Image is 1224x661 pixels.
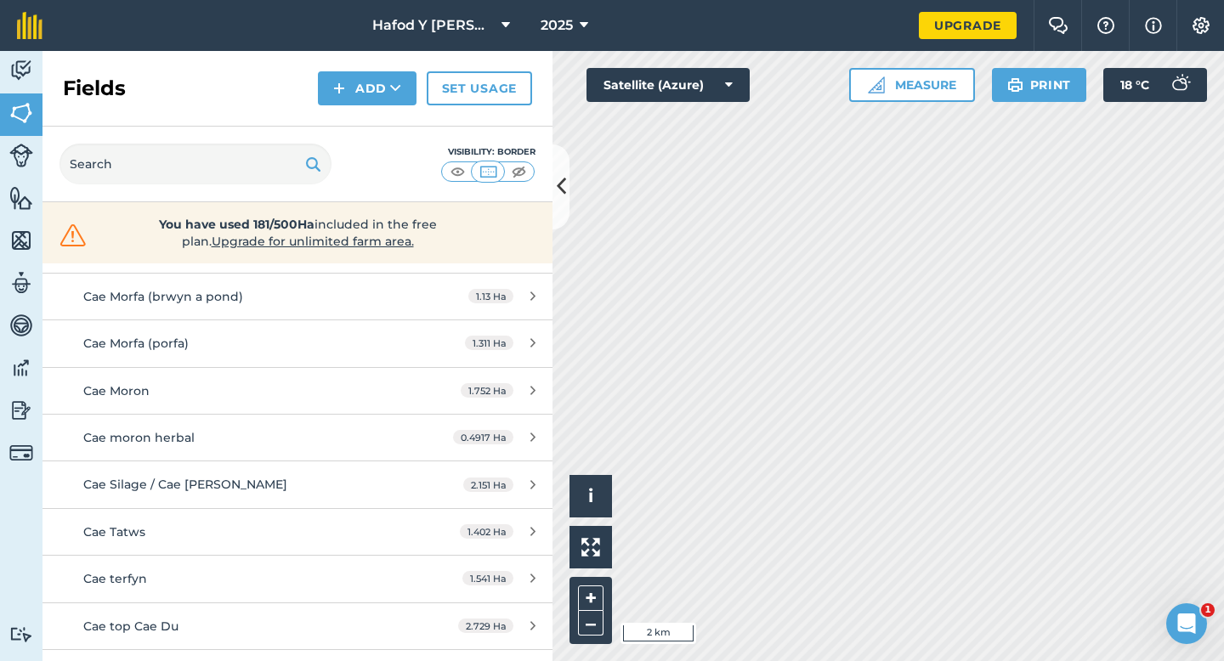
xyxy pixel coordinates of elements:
button: Measure [849,68,975,102]
button: Print [992,68,1087,102]
span: 1.752 Ha [461,383,513,398]
img: Four arrows, one pointing top left, one top right, one bottom right and the last bottom left [581,538,600,556]
span: Cae Tatws [83,524,145,540]
span: Cae Silage / Cae [PERSON_NAME] [83,477,287,492]
img: svg+xml;base64,PD94bWwgdmVyc2lvbj0iMS4wIiBlbmNvZGluZz0idXRmLTgiPz4KPCEtLSBHZW5lcmF0b3I6IEFkb2JlIE... [9,144,33,167]
h2: Fields [63,75,126,102]
span: 1.13 Ha [468,289,513,303]
span: 2.729 Ha [458,619,513,633]
input: Search [59,144,331,184]
img: svg+xml;base64,PHN2ZyB4bWxucz0iaHR0cDovL3d3dy53My5vcmcvMjAwMC9zdmciIHdpZHRoPSIxNCIgaGVpZ2h0PSIyNC... [333,78,345,99]
button: i [569,475,612,517]
span: Hafod Y [PERSON_NAME] [372,15,495,36]
span: Cae Moron [83,383,150,398]
a: Cae Moron1.752 Ha [42,368,552,414]
img: Ruler icon [868,76,885,93]
span: Cae moron herbal [83,430,195,445]
img: A question mark icon [1096,17,1116,34]
img: svg+xml;base64,PHN2ZyB4bWxucz0iaHR0cDovL3d3dy53My5vcmcvMjAwMC9zdmciIHdpZHRoPSI1NiIgaGVpZ2h0PSI2MC... [9,185,33,211]
button: 18 °C [1103,68,1207,102]
img: svg+xml;base64,PHN2ZyB4bWxucz0iaHR0cDovL3d3dy53My5vcmcvMjAwMC9zdmciIHdpZHRoPSIxNyIgaGVpZ2h0PSIxNy... [1145,15,1162,36]
a: Upgrade [919,12,1017,39]
span: 2.151 Ha [463,477,513,492]
img: svg+xml;base64,PHN2ZyB4bWxucz0iaHR0cDovL3d3dy53My5vcmcvMjAwMC9zdmciIHdpZHRoPSI1MCIgaGVpZ2h0PSI0MC... [447,163,468,180]
img: svg+xml;base64,PHN2ZyB4bWxucz0iaHR0cDovL3d3dy53My5vcmcvMjAwMC9zdmciIHdpZHRoPSI1MCIgaGVpZ2h0PSI0MC... [478,163,499,180]
img: svg+xml;base64,PD94bWwgdmVyc2lvbj0iMS4wIiBlbmNvZGluZz0idXRmLTgiPz4KPCEtLSBHZW5lcmF0b3I6IEFkb2JlIE... [9,355,33,381]
span: included in the free plan . [116,216,479,250]
img: svg+xml;base64,PHN2ZyB4bWxucz0iaHR0cDovL3d3dy53My5vcmcvMjAwMC9zdmciIHdpZHRoPSI1MCIgaGVpZ2h0PSI0MC... [508,163,530,180]
span: 1.311 Ha [465,336,513,350]
img: svg+xml;base64,PD94bWwgdmVyc2lvbj0iMS4wIiBlbmNvZGluZz0idXRmLTgiPz4KPCEtLSBHZW5lcmF0b3I6IEFkb2JlIE... [9,441,33,465]
img: svg+xml;base64,PD94bWwgdmVyc2lvbj0iMS4wIiBlbmNvZGluZz0idXRmLTgiPz4KPCEtLSBHZW5lcmF0b3I6IEFkb2JlIE... [9,398,33,423]
img: svg+xml;base64,PD94bWwgdmVyc2lvbj0iMS4wIiBlbmNvZGluZz0idXRmLTgiPz4KPCEtLSBHZW5lcmF0b3I6IEFkb2JlIE... [9,313,33,338]
span: Upgrade for unlimited farm area. [212,234,414,249]
span: Cae Morfa (porfa) [83,336,189,351]
span: 1.402 Ha [460,524,513,539]
div: Visibility: Border [440,145,535,159]
a: Set usage [427,71,532,105]
img: svg+xml;base64,PD94bWwgdmVyc2lvbj0iMS4wIiBlbmNvZGluZz0idXRmLTgiPz4KPCEtLSBHZW5lcmF0b3I6IEFkb2JlIE... [9,58,33,83]
button: – [578,611,603,636]
img: svg+xml;base64,PHN2ZyB4bWxucz0iaHR0cDovL3d3dy53My5vcmcvMjAwMC9zdmciIHdpZHRoPSIxOSIgaGVpZ2h0PSIyNC... [1007,75,1023,95]
img: A cog icon [1191,17,1211,34]
a: Cae top Cae Du2.729 Ha [42,603,552,649]
img: svg+xml;base64,PD94bWwgdmVyc2lvbj0iMS4wIiBlbmNvZGluZz0idXRmLTgiPz4KPCEtLSBHZW5lcmF0b3I6IEFkb2JlIE... [1163,68,1197,102]
a: Cae Morfa (brwyn a pond)1.13 Ha [42,274,552,319]
span: 2025 [541,15,573,36]
button: Add [318,71,416,105]
strong: You have used 181/500Ha [159,217,314,232]
img: svg+xml;base64,PHN2ZyB4bWxucz0iaHR0cDovL3d3dy53My5vcmcvMjAwMC9zdmciIHdpZHRoPSI1NiIgaGVpZ2h0PSI2MC... [9,228,33,253]
a: Cae moron herbal0.4917 Ha [42,415,552,460]
a: Cae Morfa (porfa)1.311 Ha [42,320,552,366]
img: Two speech bubbles overlapping with the left bubble in the forefront [1048,17,1068,34]
span: 1.541 Ha [462,571,513,585]
img: svg+xml;base64,PHN2ZyB4bWxucz0iaHR0cDovL3d3dy53My5vcmcvMjAwMC9zdmciIHdpZHRoPSI1NiIgaGVpZ2h0PSI2MC... [9,100,33,126]
a: Cae Tatws1.402 Ha [42,509,552,555]
button: Satellite (Azure) [586,68,750,102]
span: 1 [1201,603,1215,617]
iframe: Intercom live chat [1166,603,1207,644]
span: Cae top Cae Du [83,619,178,634]
a: Cae terfyn1.541 Ha [42,556,552,602]
a: Cae Silage / Cae [PERSON_NAME]2.151 Ha [42,461,552,507]
span: Cae terfyn [83,571,147,586]
img: svg+xml;base64,PD94bWwgdmVyc2lvbj0iMS4wIiBlbmNvZGluZz0idXRmLTgiPz4KPCEtLSBHZW5lcmF0b3I6IEFkb2JlIE... [9,270,33,296]
img: svg+xml;base64,PHN2ZyB4bWxucz0iaHR0cDovL3d3dy53My5vcmcvMjAwMC9zdmciIHdpZHRoPSIxOSIgaGVpZ2h0PSIyNC... [305,154,321,174]
span: Cae Morfa (brwyn a pond) [83,289,243,304]
a: You have used 181/500Haincluded in the free plan.Upgrade for unlimited farm area. [56,216,539,250]
span: i [588,485,593,506]
img: svg+xml;base64,PD94bWwgdmVyc2lvbj0iMS4wIiBlbmNvZGluZz0idXRmLTgiPz4KPCEtLSBHZW5lcmF0b3I6IEFkb2JlIE... [9,626,33,642]
img: svg+xml;base64,PHN2ZyB4bWxucz0iaHR0cDovL3d3dy53My5vcmcvMjAwMC9zdmciIHdpZHRoPSIzMiIgaGVpZ2h0PSIzMC... [56,223,90,248]
span: 0.4917 Ha [453,430,513,444]
span: 18 ° C [1120,68,1149,102]
img: fieldmargin Logo [17,12,42,39]
button: + [578,585,603,611]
